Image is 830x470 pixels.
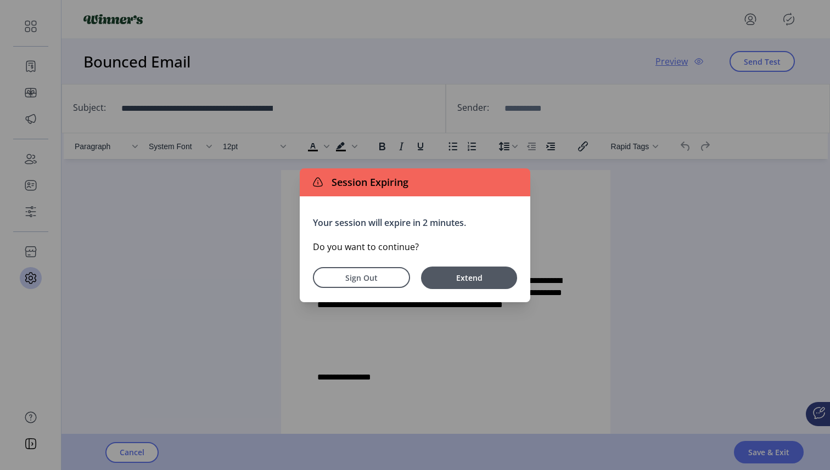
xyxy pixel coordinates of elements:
[421,267,517,289] button: Extend
[327,272,396,284] span: Sign Out
[427,272,512,284] span: Extend
[327,175,408,190] span: Session Expiring
[313,216,517,229] p: Your session will expire in 2 minutes.
[9,9,321,250] body: Rich Text Area. Press ALT-0 for help.
[313,240,517,253] p: Do you want to continue?
[313,267,410,288] button: Sign Out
